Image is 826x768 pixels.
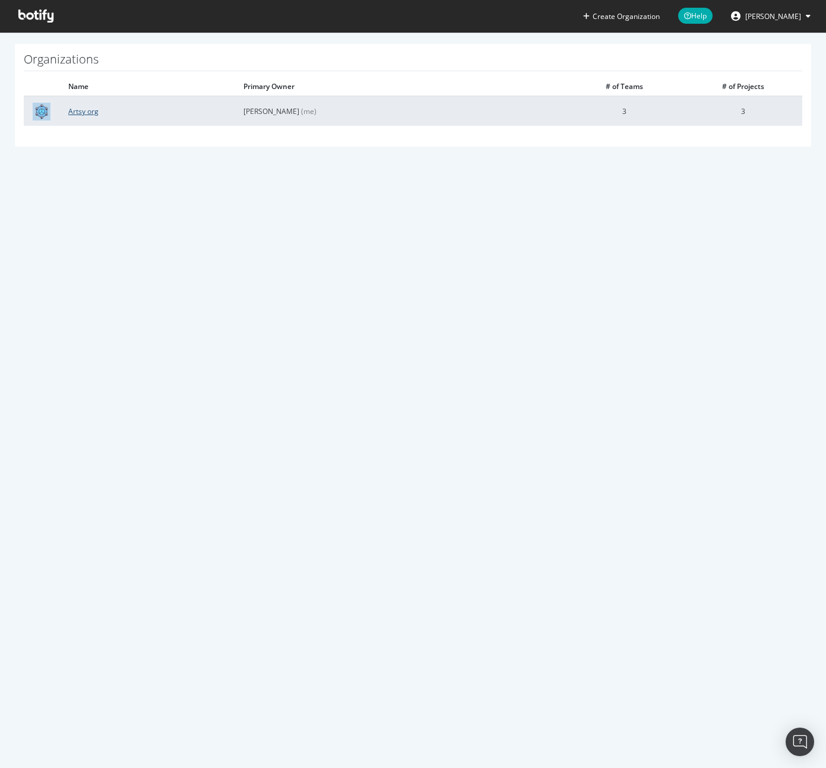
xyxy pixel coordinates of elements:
[565,77,683,96] th: # of Teams
[786,728,814,756] div: Open Intercom Messenger
[68,106,99,116] a: Artsy org
[683,96,802,126] td: 3
[33,103,50,120] img: Artsy org
[745,11,801,21] span: Jenna Poczik
[235,77,565,96] th: Primary Owner
[235,96,565,126] td: [PERSON_NAME]
[583,11,660,22] button: Create Organization
[683,77,802,96] th: # of Projects
[721,7,820,26] button: [PERSON_NAME]
[59,77,235,96] th: Name
[678,8,713,24] span: Help
[24,53,802,71] h1: Organizations
[565,96,683,126] td: 3
[301,106,317,116] span: (me)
